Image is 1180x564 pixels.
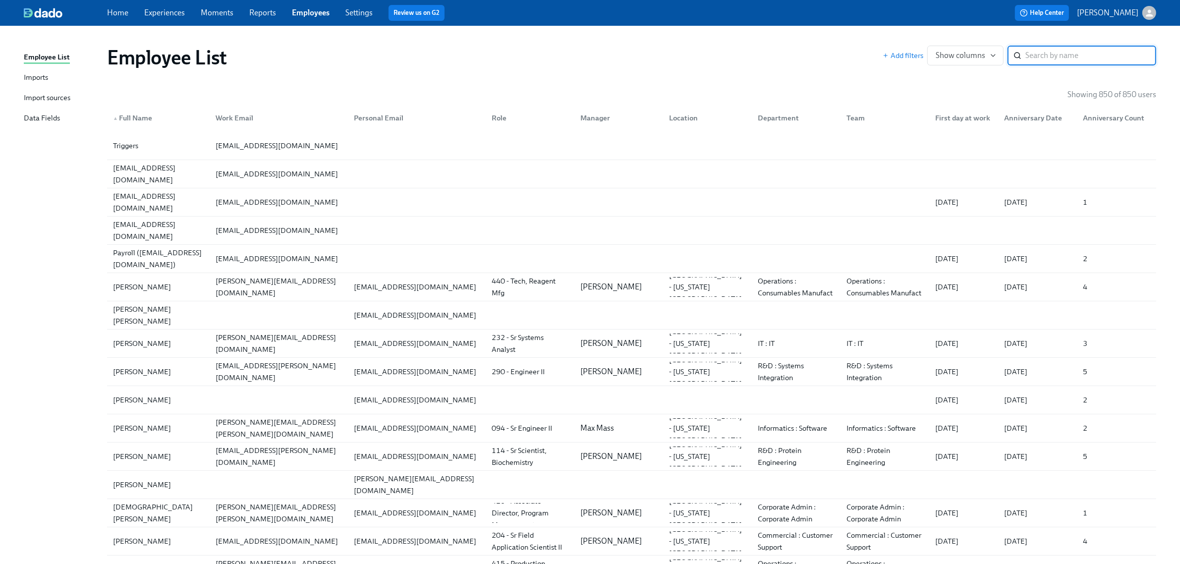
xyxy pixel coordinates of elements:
div: [PERSON_NAME][EMAIL_ADDRESS][PERSON_NAME][DOMAIN_NAME] [212,501,346,525]
div: [PERSON_NAME][PERSON_NAME][EMAIL_ADDRESS][DOMAIN_NAME][EMAIL_ADDRESS][DOMAIN_NAME]232 - Sr System... [107,330,1156,357]
div: [EMAIL_ADDRESS][DOMAIN_NAME] [109,190,208,214]
div: [GEOGRAPHIC_DATA] [GEOGRAPHIC_DATA] - [US_STATE] [GEOGRAPHIC_DATA]-[GEOGRAPHIC_DATA] [665,342,750,401]
div: Manager [576,112,661,124]
div: [EMAIL_ADDRESS][DOMAIN_NAME] [109,162,208,186]
a: [EMAIL_ADDRESS][DOMAIN_NAME][EMAIL_ADDRESS][DOMAIN_NAME] [107,217,1156,245]
a: Home [107,8,128,17]
div: [PERSON_NAME] [109,281,208,293]
div: [PERSON_NAME][EMAIL_ADDRESS][DOMAIN_NAME] [350,473,484,497]
div: [GEOGRAPHIC_DATA] [GEOGRAPHIC_DATA] - [US_STATE] [GEOGRAPHIC_DATA]-[GEOGRAPHIC_DATA] [665,257,750,317]
div: ▲Full Name [109,108,208,128]
p: [PERSON_NAME] [1077,7,1138,18]
a: [EMAIL_ADDRESS][DOMAIN_NAME][EMAIL_ADDRESS][DOMAIN_NAME][DATE][DATE]1 [107,188,1156,217]
div: Anniversary Date [1000,112,1075,124]
div: Corporate Admin : Corporate Admin [754,501,839,525]
div: IT : IT [843,338,927,349]
span: ▲ [113,116,118,121]
button: Show columns [927,46,1004,65]
div: IT : IT [754,338,839,349]
div: [DATE] [1000,196,1075,208]
div: [GEOGRAPHIC_DATA] [GEOGRAPHIC_DATA] - [US_STATE] [GEOGRAPHIC_DATA]-[GEOGRAPHIC_DATA] [665,314,750,373]
div: [EMAIL_ADDRESS][PERSON_NAME][DOMAIN_NAME] [212,445,346,468]
div: Personal Email [346,108,484,128]
div: 4 [1079,281,1154,293]
a: Triggers[EMAIL_ADDRESS][DOMAIN_NAME] [107,132,1156,160]
div: Triggers [109,140,208,152]
div: [EMAIL_ADDRESS][DOMAIN_NAME] [212,168,346,180]
div: [EMAIL_ADDRESS][DOMAIN_NAME][EMAIL_ADDRESS][DOMAIN_NAME] [107,160,1156,188]
div: 426 - Associate Director, Program Management [488,495,573,531]
div: Imports [24,72,48,84]
div: [PERSON_NAME] [109,394,208,406]
button: Help Center [1015,5,1069,21]
div: [DEMOGRAPHIC_DATA][PERSON_NAME] [109,501,208,525]
div: Payroll ([EMAIL_ADDRESS][DOMAIN_NAME]) [109,247,208,271]
p: [PERSON_NAME] [580,282,657,292]
div: Anniversary Date [996,108,1075,128]
p: Max Mass [580,423,657,434]
div: [EMAIL_ADDRESS][DOMAIN_NAME] [350,394,484,406]
div: [EMAIL_ADDRESS][DOMAIN_NAME] [350,451,484,462]
div: 290 - Engineer II [488,366,573,378]
div: [EMAIL_ADDRESS][DOMAIN_NAME] [212,140,346,152]
a: Imports [24,72,99,84]
div: Informatics : Software [754,422,839,434]
p: [PERSON_NAME] [580,508,657,518]
span: Show columns [936,51,995,60]
div: Location [661,108,750,128]
div: [PERSON_NAME][EMAIL_ADDRESS][DOMAIN_NAME] [212,275,346,299]
div: 4 [1079,535,1154,547]
div: Operations : Consumables Manufact [843,275,927,299]
div: 1 [1079,507,1154,519]
div: Informatics : Software [843,422,927,434]
input: Search by name [1025,46,1156,65]
div: Operations : Consumables Manufact [754,275,839,299]
div: Commercial : Customer Support [843,529,927,553]
button: [PERSON_NAME] [1077,6,1156,20]
div: [DATE] [931,338,996,349]
div: R&D : Systems Integration [754,360,839,384]
p: [PERSON_NAME] [580,366,657,377]
div: [DATE] [931,196,996,208]
div: [EMAIL_ADDRESS][DOMAIN_NAME] [350,366,484,378]
a: Employees [292,8,330,17]
a: Payroll ([EMAIL_ADDRESS][DOMAIN_NAME])[EMAIL_ADDRESS][DOMAIN_NAME][DATE][DATE]2 [107,245,1156,273]
div: [EMAIL_ADDRESS][PERSON_NAME][DOMAIN_NAME] [212,360,346,384]
div: Employee List [24,52,70,64]
a: [PERSON_NAME][EMAIL_ADDRESS][PERSON_NAME][DOMAIN_NAME][EMAIL_ADDRESS][DOMAIN_NAME]114 - Sr Scient... [107,443,1156,471]
div: [PERSON_NAME] [109,535,208,547]
div: Team [843,112,927,124]
div: 440 - Tech, Reagent Mfg [488,275,573,299]
div: [PERSON_NAME][EMAIL_ADDRESS][PERSON_NAME][DOMAIN_NAME][EMAIL_ADDRESS][DOMAIN_NAME]114 - Sr Scient... [107,443,1156,470]
a: [PERSON_NAME] [PERSON_NAME][EMAIL_ADDRESS][DOMAIN_NAME] [107,301,1156,330]
div: 2 [1079,394,1154,406]
div: [DEMOGRAPHIC_DATA][PERSON_NAME][PERSON_NAME][EMAIL_ADDRESS][PERSON_NAME][DOMAIN_NAME][EMAIL_ADDRE... [107,499,1156,527]
div: [DATE] [1000,394,1075,406]
div: R&D : Systems Integration [843,360,927,384]
p: [PERSON_NAME] [580,451,657,462]
div: [EMAIL_ADDRESS][DOMAIN_NAME] [350,507,484,519]
a: [PERSON_NAME][EMAIL_ADDRESS][PERSON_NAME][DOMAIN_NAME][EMAIL_ADDRESS][DOMAIN_NAME]290 - Engineer ... [107,358,1156,386]
div: Manager [572,108,661,128]
div: [EMAIL_ADDRESS][DOMAIN_NAME] [212,225,346,236]
div: 094 - Sr Engineer II [488,422,573,434]
div: [DATE] [1000,338,1075,349]
div: [DATE] [1000,507,1075,519]
div: [EMAIL_ADDRESS][DOMAIN_NAME] [350,422,484,434]
div: [GEOGRAPHIC_DATA] [GEOGRAPHIC_DATA] - [US_STATE] [GEOGRAPHIC_DATA]-[GEOGRAPHIC_DATA] [665,483,750,543]
div: Full Name [109,112,208,124]
div: [EMAIL_ADDRESS][DOMAIN_NAME] [212,196,346,208]
a: Settings [345,8,373,17]
div: [DATE] [1000,366,1075,378]
div: 114 - Sr Scientist, Biochemistry [488,445,573,468]
a: Import sources [24,92,99,105]
div: [DATE] [1000,253,1075,265]
a: [PERSON_NAME][PERSON_NAME][EMAIL_ADDRESS][DOMAIN_NAME] [107,471,1156,499]
div: [PERSON_NAME] [109,422,208,434]
button: Review us on G2 [389,5,445,21]
div: [DATE] [1000,422,1075,434]
a: [PERSON_NAME][EMAIL_ADDRESS][DOMAIN_NAME][DATE][DATE]2 [107,386,1156,414]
